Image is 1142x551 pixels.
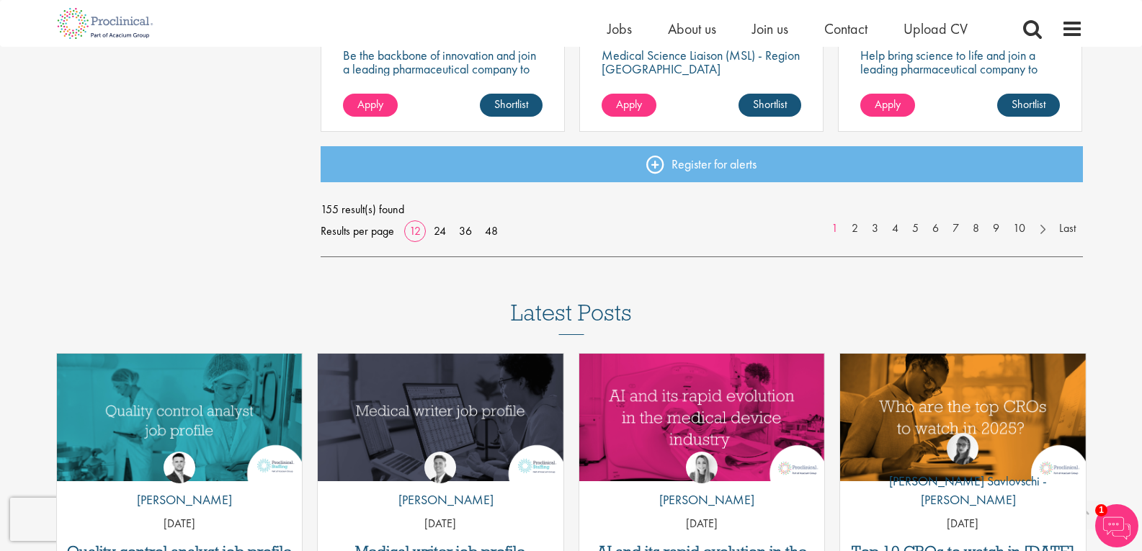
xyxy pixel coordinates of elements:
p: [DATE] [318,516,563,532]
span: Apply [875,97,901,112]
a: About us [668,19,716,38]
img: Joshua Godden [164,452,195,483]
a: Shortlist [739,94,801,117]
a: Link to a post [318,354,563,481]
a: Contact [824,19,867,38]
a: Shortlist [480,94,543,117]
img: Chatbot [1095,504,1138,547]
p: [DATE] [840,516,1086,532]
a: Apply [343,94,398,117]
a: Shortlist [997,94,1060,117]
a: Theodora Savlovschi - Wicks [PERSON_NAME] Savlovschi - [PERSON_NAME] [840,433,1086,516]
a: 3 [865,220,886,237]
a: Register for alerts [321,146,1083,182]
p: [PERSON_NAME] Savlovschi - [PERSON_NAME] [840,472,1086,509]
p: [PERSON_NAME] [126,490,232,509]
a: Last [1052,220,1083,237]
a: 9 [986,220,1007,237]
p: [DATE] [579,516,825,532]
a: 36 [454,223,477,238]
a: George Watson [PERSON_NAME] [388,452,494,516]
iframe: reCAPTCHA [10,498,195,541]
a: 12 [404,223,426,238]
a: Link to a post [57,354,303,481]
a: Hannah Burke [PERSON_NAME] [648,452,754,516]
a: 10 [1006,220,1032,237]
a: Jobs [607,19,632,38]
a: 48 [480,223,503,238]
a: Upload CV [904,19,968,38]
p: [PERSON_NAME] [388,490,494,509]
span: 1 [1095,504,1107,516]
img: Top 10 CROs 2025 | Proclinical [840,354,1086,481]
p: [DATE] [57,516,303,532]
a: Link to a post [840,354,1086,481]
img: Hannah Burke [686,452,718,483]
img: George Watson [424,452,456,483]
a: Joshua Godden [PERSON_NAME] [126,452,232,516]
span: Apply [357,97,383,112]
span: Apply [616,97,642,112]
img: Theodora Savlovschi - Wicks [947,433,978,465]
img: quality control analyst job profile [57,354,303,481]
a: 7 [945,220,966,237]
p: [PERSON_NAME] [648,490,754,509]
a: 8 [965,220,986,237]
a: Apply [860,94,915,117]
p: Help bring science to life and join a leading pharmaceutical company to play a key role in delive... [860,48,1060,117]
a: 6 [925,220,946,237]
span: Results per page [321,220,394,242]
a: Apply [602,94,656,117]
a: 4 [885,220,906,237]
p: Be the backbone of innovation and join a leading pharmaceutical company to help keep life-changin... [343,48,543,103]
span: 155 result(s) found [321,199,1083,220]
img: AI and Its Impact on the Medical Device Industry | Proclinical [579,354,825,481]
a: 5 [905,220,926,237]
a: 1 [824,220,845,237]
a: Link to a post [579,354,825,481]
p: Medical Science Liaison (MSL) - Region [GEOGRAPHIC_DATA] [602,48,801,76]
a: 2 [844,220,865,237]
a: 24 [429,223,451,238]
img: Medical writer job profile [318,354,563,481]
a: Join us [752,19,788,38]
h3: Latest Posts [511,300,632,335]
